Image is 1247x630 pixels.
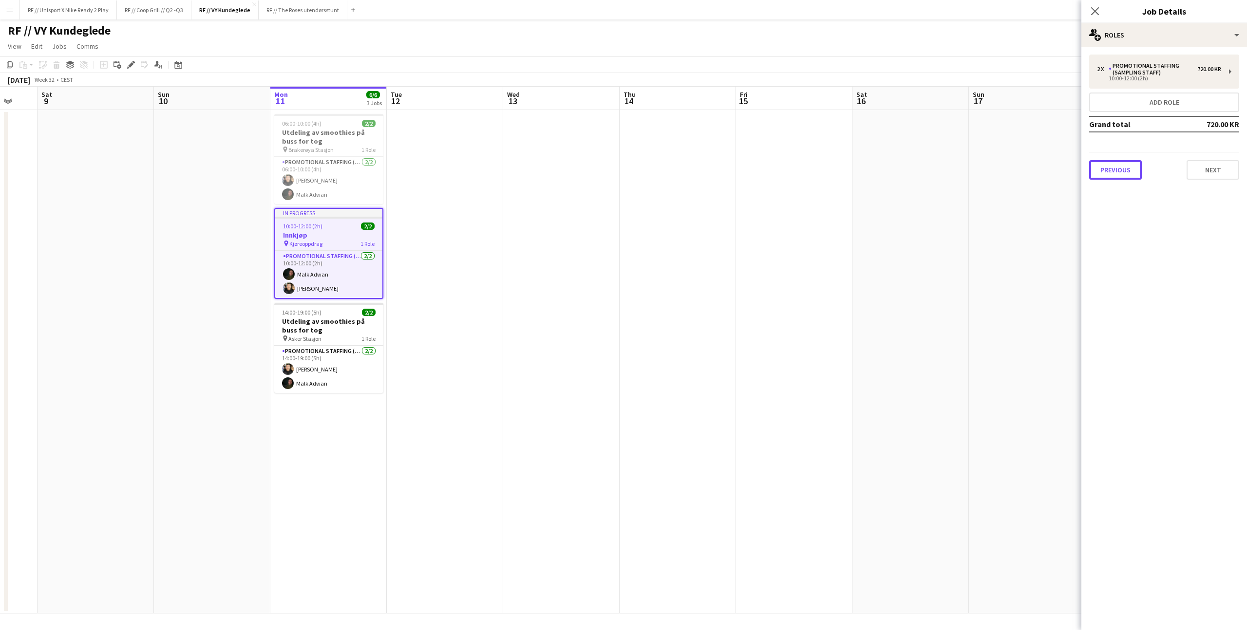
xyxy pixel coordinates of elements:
div: 10:00-12:00 (2h) [1097,76,1221,81]
app-card-role: Promotional Staffing (Sampling Staff)2/206:00-10:00 (4h)[PERSON_NAME]Malk Adwan [274,157,383,204]
span: Brakerøya Stasjon [288,146,334,153]
span: Edit [31,42,42,51]
div: CEST [60,76,73,83]
app-card-role: Promotional Staffing (Sampling Staff)2/210:00-12:00 (2h)Malk Adwan[PERSON_NAME] [275,251,382,298]
span: View [8,42,21,51]
span: 9 [40,95,52,107]
span: 11 [273,95,288,107]
span: 10 [156,95,170,107]
span: 06:00-10:00 (4h) [282,120,321,127]
div: 720.00 KR [1197,66,1221,73]
span: 6/6 [366,91,380,98]
a: Jobs [48,40,71,53]
div: 3 Jobs [367,99,382,107]
span: Sun [973,90,984,99]
div: 2 x [1097,66,1109,73]
span: 16 [855,95,867,107]
span: Thu [623,90,636,99]
span: 2/2 [361,222,375,230]
span: 12 [389,95,402,107]
span: 2/2 [362,120,376,127]
h3: Utdeling av smoothies på buss for tog [274,317,383,334]
span: 14:00-19:00 (5h) [282,309,321,316]
a: Edit [27,40,46,53]
div: [DATE] [8,75,30,85]
button: Add role [1089,93,1239,112]
span: Jobs [52,42,67,51]
span: Tue [391,90,402,99]
span: 1 Role [361,146,376,153]
span: 13 [506,95,520,107]
span: Fri [740,90,748,99]
span: 1 Role [361,335,376,342]
div: Promotional Staffing (Sampling Staff) [1109,62,1197,76]
button: Previous [1089,160,1142,180]
div: Roles [1081,23,1247,47]
h3: Innkjøp [275,231,382,240]
span: Sun [158,90,170,99]
span: 14 [622,95,636,107]
h3: Job Details [1081,5,1247,18]
span: Mon [274,90,288,99]
app-job-card: 06:00-10:00 (4h)2/2Utdeling av smoothies på buss for tog Brakerøya Stasjon1 RolePromotional Staff... [274,114,383,204]
span: Sat [41,90,52,99]
button: RF // Coop Grill // Q2 -Q3 [117,0,191,19]
span: Comms [76,42,98,51]
span: 10:00-12:00 (2h) [283,222,322,230]
a: Comms [73,40,102,53]
span: 1 Role [360,240,375,247]
span: Wed [507,90,520,99]
span: Kjøreoppdrag [289,240,322,247]
button: RF // The Roses utendørsstunt [259,0,347,19]
button: Next [1187,160,1239,180]
span: Sat [856,90,867,99]
button: RF // VY Kundeglede [191,0,259,19]
h1: RF // VY Kundeglede [8,23,111,38]
td: Grand total [1089,116,1178,132]
app-job-card: 14:00-19:00 (5h)2/2Utdeling av smoothies på buss for tog Asker Stasjon1 RolePromotional Staffing ... [274,303,383,393]
span: Week 32 [32,76,57,83]
span: Asker Stasjon [288,335,321,342]
span: 2/2 [362,309,376,316]
app-job-card: In progress10:00-12:00 (2h)2/2Innkjøp Kjøreoppdrag1 RolePromotional Staffing (Sampling Staff)2/21... [274,208,383,299]
div: In progress [275,209,382,217]
button: RF // Unisport X Nike Ready 2 Play [20,0,117,19]
a: View [4,40,25,53]
app-card-role: Promotional Staffing (Sampling Staff)2/214:00-19:00 (5h)[PERSON_NAME]Malk Adwan [274,346,383,393]
td: 720.00 KR [1178,116,1239,132]
h3: Utdeling av smoothies på buss for tog [274,128,383,146]
span: 17 [971,95,984,107]
span: 15 [738,95,748,107]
